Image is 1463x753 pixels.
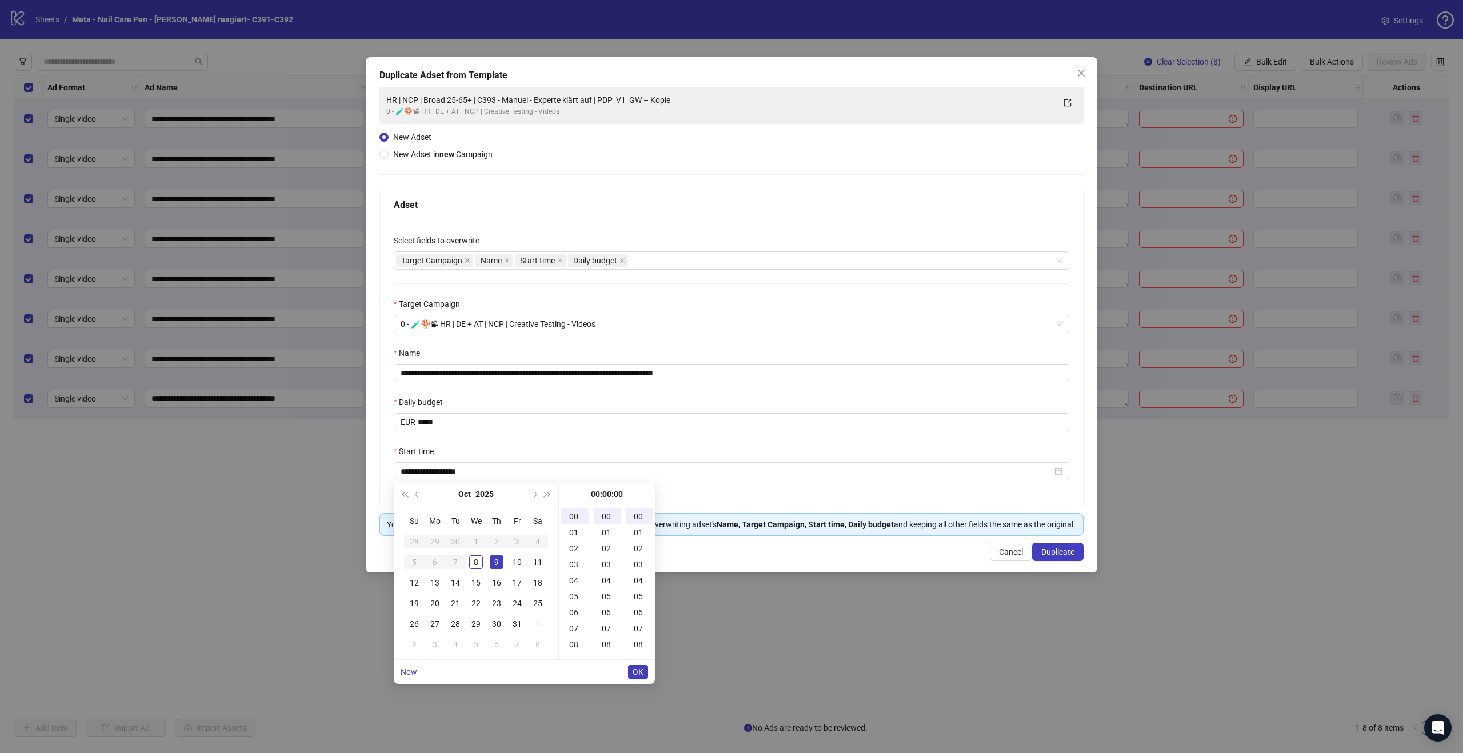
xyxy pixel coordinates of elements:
div: 22 [469,596,483,610]
label: Daily budget [394,396,450,408]
td: 2025-10-18 [527,572,548,593]
div: 6 [428,555,442,569]
div: 03 [594,556,621,572]
td: 2025-11-06 [486,634,507,655]
span: close [1077,69,1086,78]
td: 2025-11-02 [404,634,425,655]
div: 0 - 🧪🍄📽 HR | DE + AT | NCP | Creative Testing - Videos [386,106,1054,117]
div: 05 [626,588,653,604]
button: Close [1072,64,1090,82]
td: 2025-11-01 [527,614,548,634]
span: Duplicate [1041,547,1074,556]
div: 07 [626,620,653,636]
div: 01 [626,524,653,540]
div: 1 [531,617,545,631]
div: 02 [594,540,621,556]
div: 06 [626,604,653,620]
div: 20 [428,596,442,610]
div: You are about to the selected adset without any ads, overwriting adset's and keeping all other fi... [387,518,1076,531]
td: 2025-10-21 [445,593,466,614]
span: Target Campaign [396,254,473,267]
button: Choose a month [458,483,471,506]
td: 2025-10-09 [486,552,507,572]
div: 05 [561,588,589,604]
div: 01 [561,524,589,540]
span: Daily budget [568,254,628,267]
div: 04 [626,572,653,588]
span: Start time [520,254,555,267]
div: 16 [490,576,503,590]
div: 00 [626,508,653,524]
button: Next month (PageDown) [528,483,541,506]
td: 2025-10-14 [445,572,466,593]
div: 1 [469,535,483,548]
div: HR | NCP | Broad 25-65+ | C393 - Manuel - Experte klärt auf | PDP_V1_GW – Kopie [386,94,1054,106]
td: 2025-10-29 [466,614,486,634]
td: 2025-10-11 [527,552,548,572]
td: 2025-10-17 [507,572,527,593]
span: New Adset in Campaign [393,150,493,159]
div: 3 [510,535,524,548]
div: 31 [510,617,524,631]
td: 2025-11-04 [445,634,466,655]
td: 2025-11-03 [425,634,445,655]
div: 15 [469,576,483,590]
div: 7 [449,555,462,569]
div: 28 [449,617,462,631]
div: 07 [594,620,621,636]
span: OK [633,667,643,676]
div: 8 [531,638,545,651]
button: Cancel [990,543,1032,561]
div: 05 [594,588,621,604]
div: 7 [510,638,524,651]
button: Previous month (PageUp) [411,483,423,506]
span: export [1064,99,1072,107]
td: 2025-10-15 [466,572,486,593]
td: 2025-10-25 [527,593,548,614]
div: 02 [626,540,653,556]
div: 27 [428,617,442,631]
div: 17 [510,576,524,590]
div: 04 [561,572,589,588]
div: 09 [626,652,653,668]
th: Su [404,511,425,531]
td: 2025-10-22 [466,593,486,614]
td: 2025-10-16 [486,572,507,593]
td: 2025-10-30 [486,614,507,634]
div: 09 [594,652,621,668]
label: Name [394,347,427,359]
div: 03 [561,556,589,572]
div: 00 [561,508,589,524]
label: Target Campaign [394,298,467,310]
button: Next year (Control + right) [541,483,554,506]
div: 25 [531,596,545,610]
div: 09 [561,652,589,668]
td: 2025-10-12 [404,572,425,593]
div: 08 [561,636,589,652]
td: 2025-10-13 [425,572,445,593]
div: 8 [469,555,483,569]
span: Name [481,254,502,267]
td: 2025-09-30 [445,531,466,552]
div: 00 [594,508,621,524]
td: 2025-10-26 [404,614,425,634]
td: 2025-10-19 [404,593,425,614]
td: 2025-10-31 [507,614,527,634]
button: Last year (Control + left) [398,483,411,506]
span: close [504,258,510,263]
div: 30 [449,535,462,548]
td: 2025-10-02 [486,531,507,552]
div: Open Intercom Messenger [1424,714,1452,742]
div: 21 [449,596,462,610]
div: 29 [469,617,483,631]
div: 28 [407,535,421,548]
td: 2025-09-29 [425,531,445,552]
div: 13 [428,576,442,590]
td: 2025-10-01 [466,531,486,552]
div: Adset [394,198,1069,212]
div: 4 [531,535,545,548]
div: 9 [490,555,503,569]
div: 5 [469,638,483,651]
div: 30 [490,617,503,631]
div: 10 [510,555,524,569]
